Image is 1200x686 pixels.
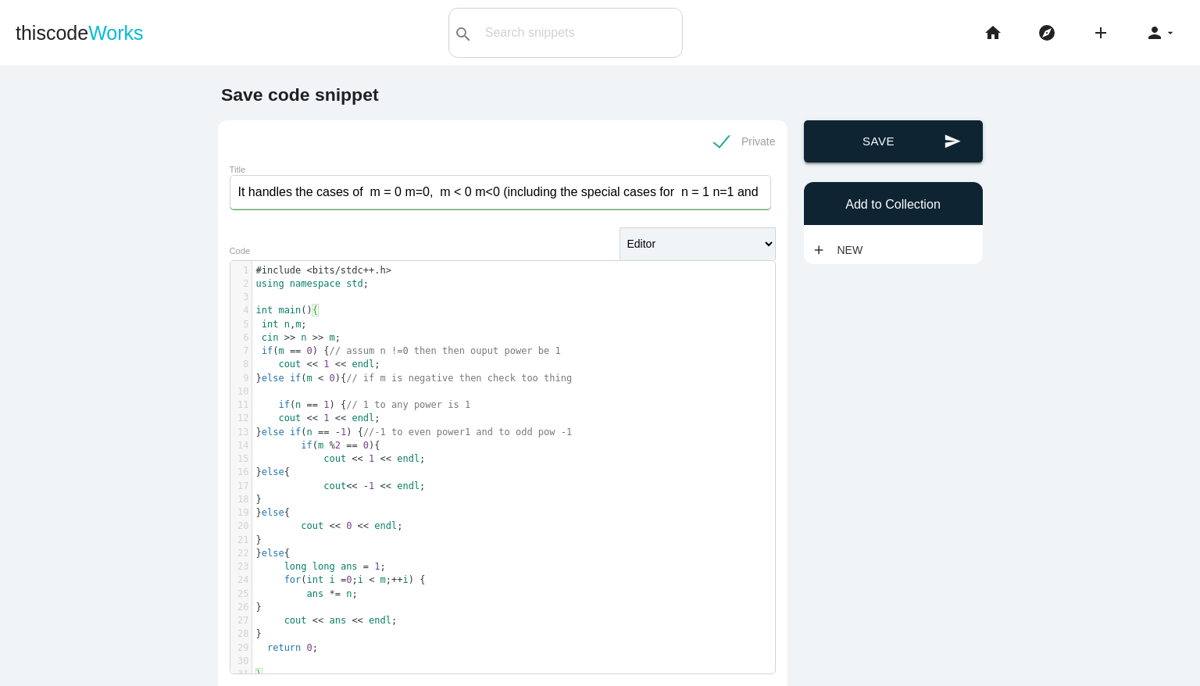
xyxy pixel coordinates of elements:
[230,655,252,668] div: 30
[352,615,362,626] span: <<
[330,345,561,356] span: // assum n !=0 then then ouput power be 1
[318,440,323,451] span: m
[346,574,352,585] span: 0
[346,440,357,451] span: ==
[262,345,273,356] span: if
[307,574,324,585] span: int
[230,165,246,174] label: Title
[363,427,572,438] span: //-1 to even power1 and to odd pow -1
[256,642,319,653] span: ;
[307,373,312,384] span: m
[230,627,252,641] div: 28
[278,305,301,316] span: main
[230,547,252,560] div: 22
[335,413,346,423] span: <<
[301,332,306,343] span: n
[256,466,290,477] span: } {
[391,574,402,585] span: ++
[812,198,975,212] h6: Add to Collection
[1164,8,1177,58] i: arrow_drop_down
[230,246,251,255] label: Code
[944,120,961,163] i: send
[256,305,319,316] span: ()
[335,427,341,438] span: -
[323,399,329,410] span: 1
[256,345,561,356] span: ( ) {
[278,345,284,356] span: m
[262,466,284,477] span: else
[278,359,301,370] span: cout
[230,560,252,573] div: 23
[369,574,374,585] span: <
[230,641,252,655] div: 29
[284,574,302,585] span: for
[341,561,358,572] span: ans
[230,573,252,587] div: 24
[363,561,369,572] span: =
[256,588,358,599] span: ;
[256,481,426,491] span: ;
[318,427,329,438] span: ==
[230,277,252,291] div: 2
[262,373,284,384] span: else
[256,628,262,639] span: }
[256,548,290,559] span: } {
[230,304,252,317] div: 4
[230,412,252,425] div: 12
[88,22,143,44] span: Works
[256,561,386,572] span: ;
[230,601,252,614] div: 26
[256,265,391,276] span: #include <bits/stdc++.h>
[230,318,252,331] div: 5
[262,319,279,330] span: int
[346,520,352,531] span: 0
[256,574,426,585] span: ( ; ; ) {
[307,427,312,438] span: n
[256,413,380,423] span: ;
[230,291,252,304] div: 3
[329,574,334,585] span: i
[256,669,262,680] span: }
[230,358,252,371] div: 8
[307,399,318,410] span: ==
[358,574,363,585] span: i
[363,481,369,491] span: -
[278,399,289,410] span: if
[230,385,252,398] div: 10
[290,427,301,438] span: if
[230,506,252,520] div: 19
[318,373,323,384] span: <
[380,453,391,464] span: <<
[812,236,871,264] a: addNew
[230,588,252,601] div: 25
[230,480,252,493] div: 17
[256,332,341,343] span: ;
[397,481,420,491] span: endl
[329,615,346,626] span: ans
[369,453,374,464] span: 1
[290,345,301,356] span: ==
[256,373,573,384] span: } ( ){
[449,9,477,57] button: search
[230,520,252,533] div: 20
[346,588,352,599] span: n
[352,453,362,464] span: <<
[256,399,471,410] span: ( ) {
[267,642,301,653] span: return
[230,493,252,506] div: 18
[230,534,252,547] div: 21
[454,9,473,59] i: search
[812,236,826,264] i: add
[1091,8,1110,58] i: add
[369,615,391,626] span: endl
[256,278,284,289] span: using
[256,453,426,464] span: ;
[256,615,398,626] span: ;
[284,319,290,330] span: n
[341,427,346,438] span: 1
[307,359,318,370] span: <<
[230,398,252,412] div: 11
[221,84,379,105] b: Save code snippet
[290,278,341,289] span: namespace
[397,453,420,464] span: endl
